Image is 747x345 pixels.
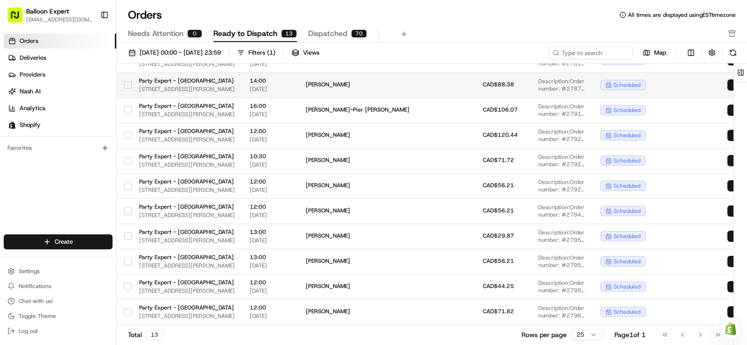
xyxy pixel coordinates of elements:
div: Total [128,330,163,340]
span: Toggle Theme [19,312,56,320]
span: [STREET_ADDRESS][PERSON_NAME] [139,161,235,169]
img: 8016278978528_b943e370aa5ada12b00a_72.png [20,89,36,106]
span: Description: Order number: #27923 for [PERSON_NAME] [538,128,585,143]
span: CAD$56.21 [483,207,514,214]
span: All times are displayed using EST timezone [628,11,736,19]
span: 12:00 [250,203,291,211]
span: [PERSON_NAME] [306,81,409,88]
span: Analytics [20,104,45,113]
span: [PERSON_NAME] [306,308,409,315]
button: Filters(1) [233,46,280,59]
span: [DATE] [250,211,291,219]
span: Pylon [93,206,113,213]
span: Party Expert - [GEOGRAPHIC_DATA] [139,228,235,236]
span: Party Expert - [GEOGRAPHIC_DATA] [139,279,235,286]
span: [PERSON_NAME] [306,257,409,265]
span: 13:00 [250,253,291,261]
button: Views [288,46,324,59]
span: [DATE] [250,161,291,169]
span: Description: Order number: #27924 for [PERSON_NAME] [538,153,585,168]
a: 💻API Documentation [75,180,154,197]
span: scheduled [613,81,641,89]
span: Party Expert - [GEOGRAPHIC_DATA] [139,127,235,135]
button: Notifications [4,280,113,293]
span: scheduled [613,157,641,164]
span: Orders [20,37,38,45]
span: Description: Order number: #27957 for [PERSON_NAME] [538,279,585,294]
span: [PERSON_NAME] [306,207,409,214]
div: 13 [146,330,163,340]
span: [DATE] [250,262,291,269]
a: Providers [4,67,116,82]
div: Start new chat [42,89,153,99]
button: Settings [4,265,113,278]
span: 13:00 [250,228,291,236]
span: Map [654,49,666,57]
p: Welcome 👋 [9,37,170,52]
a: Analytics [4,101,116,116]
span: Chat with us! [19,297,53,305]
button: Map [637,47,672,58]
img: Brigitte Vinadas [9,136,24,151]
button: Toggle Theme [4,310,113,323]
span: • [78,145,81,152]
span: 12:00 [250,304,291,311]
span: Description: Order number: #27964 for [PERSON_NAME] [538,304,585,319]
span: 12:00 [250,178,291,185]
span: [DATE] [250,136,291,143]
span: Party Expert - [GEOGRAPHIC_DATA] [139,253,235,261]
button: Chat with us! [4,295,113,308]
span: Views [303,49,319,57]
span: [DATE] [250,111,291,118]
span: CAD$44.25 [483,282,514,290]
span: [PERSON_NAME] [306,131,409,139]
span: CAD$120.44 [483,131,518,139]
span: [STREET_ADDRESS][PERSON_NAME] [139,111,235,118]
div: Favorites [4,141,113,155]
span: [DATE] [250,237,291,244]
span: [PERSON_NAME] [306,232,409,239]
button: [DATE] 00:00 - [DATE] 23:59 [124,46,225,59]
span: Deliveries [20,54,46,62]
span: 16:00 [250,102,291,110]
a: Nash AI [4,84,116,99]
span: [STREET_ADDRESS][PERSON_NAME] [139,85,235,93]
span: Description: Order number: #27873 for [PERSON_NAME] [538,77,585,92]
span: [STREET_ADDRESS][PERSON_NAME] [139,262,235,269]
div: Filters [248,49,275,57]
img: Shopify logo [8,121,16,129]
button: Balloon Expert[EMAIL_ADDRESS][DOMAIN_NAME] [4,4,97,26]
button: Start new chat [159,92,170,103]
span: Create [55,238,73,246]
span: 10:30 [250,153,291,160]
p: Rows per page [521,330,567,339]
span: Knowledge Base [19,183,71,193]
span: CAD$56.21 [483,257,514,265]
a: Orders [4,34,116,49]
span: scheduled [613,258,641,265]
button: See all [145,120,170,131]
span: [DATE] [83,145,102,152]
button: Refresh [726,46,740,59]
div: 💻 [79,184,86,192]
img: Nash [9,9,28,28]
span: [PERSON_NAME] [29,145,76,152]
span: CAD$106.07 [483,106,518,113]
span: [DATE] [250,186,291,194]
span: Providers [20,70,45,79]
span: 12:00 [250,127,291,135]
button: Create [4,234,113,249]
div: Page 1 of 1 [614,330,646,339]
span: Party Expert - [GEOGRAPHIC_DATA] [139,203,235,211]
span: scheduled [613,283,641,290]
span: Shopify [20,121,41,129]
button: [EMAIL_ADDRESS][DOMAIN_NAME] [26,16,93,23]
span: Party Expert - [GEOGRAPHIC_DATA] [139,102,235,110]
h1: Orders [128,7,162,22]
input: Type to search [549,46,633,59]
span: 12:00 [250,279,291,286]
span: Party Expert - [GEOGRAPHIC_DATA] [139,304,235,311]
button: Balloon Expert [26,7,69,16]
